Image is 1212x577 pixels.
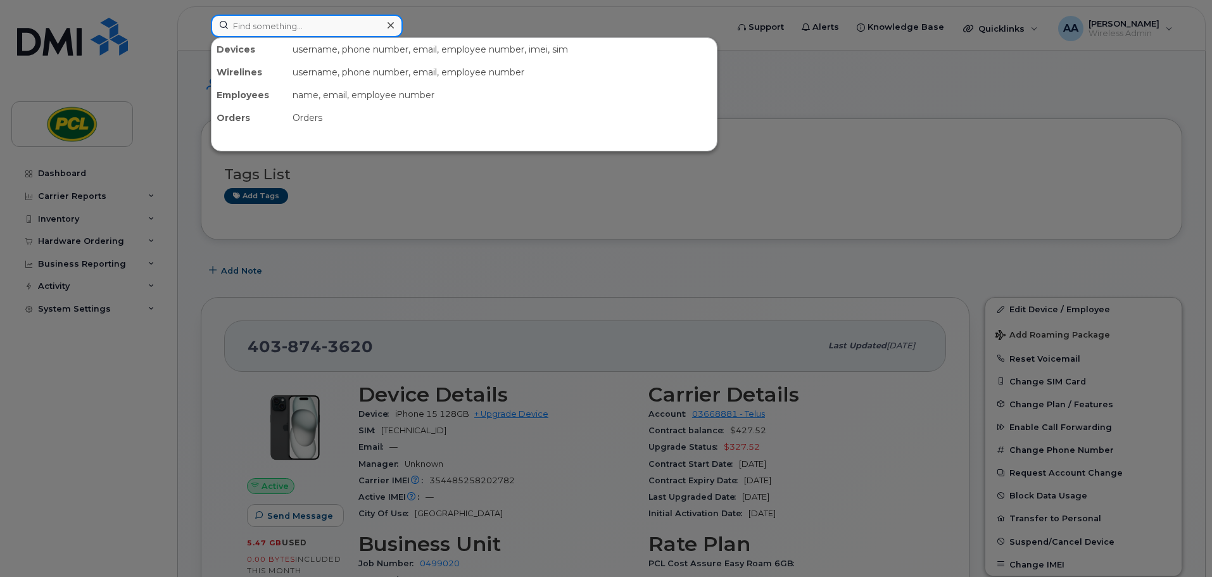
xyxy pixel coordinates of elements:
div: username, phone number, email, employee number, imei, sim [287,38,717,61]
div: name, email, employee number [287,84,717,106]
div: username, phone number, email, employee number [287,61,717,84]
div: Wirelines [211,61,287,84]
div: Devices [211,38,287,61]
div: Employees [211,84,287,106]
div: Orders [287,106,717,129]
div: Orders [211,106,287,129]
